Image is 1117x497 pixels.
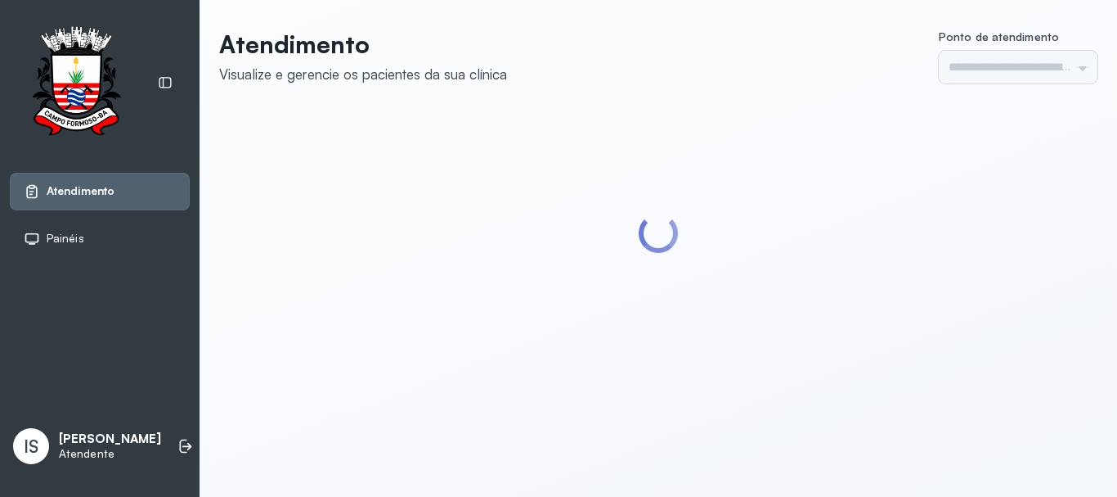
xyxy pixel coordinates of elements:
[219,66,507,83] div: Visualize e gerencie os pacientes da sua clínica
[59,431,161,447] p: [PERSON_NAME]
[219,29,507,59] p: Atendimento
[47,184,114,198] span: Atendimento
[59,447,161,461] p: Atendente
[17,26,135,140] img: Logotipo do estabelecimento
[939,29,1059,43] span: Ponto de atendimento
[24,183,176,200] a: Atendimento
[47,232,84,246] span: Painéis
